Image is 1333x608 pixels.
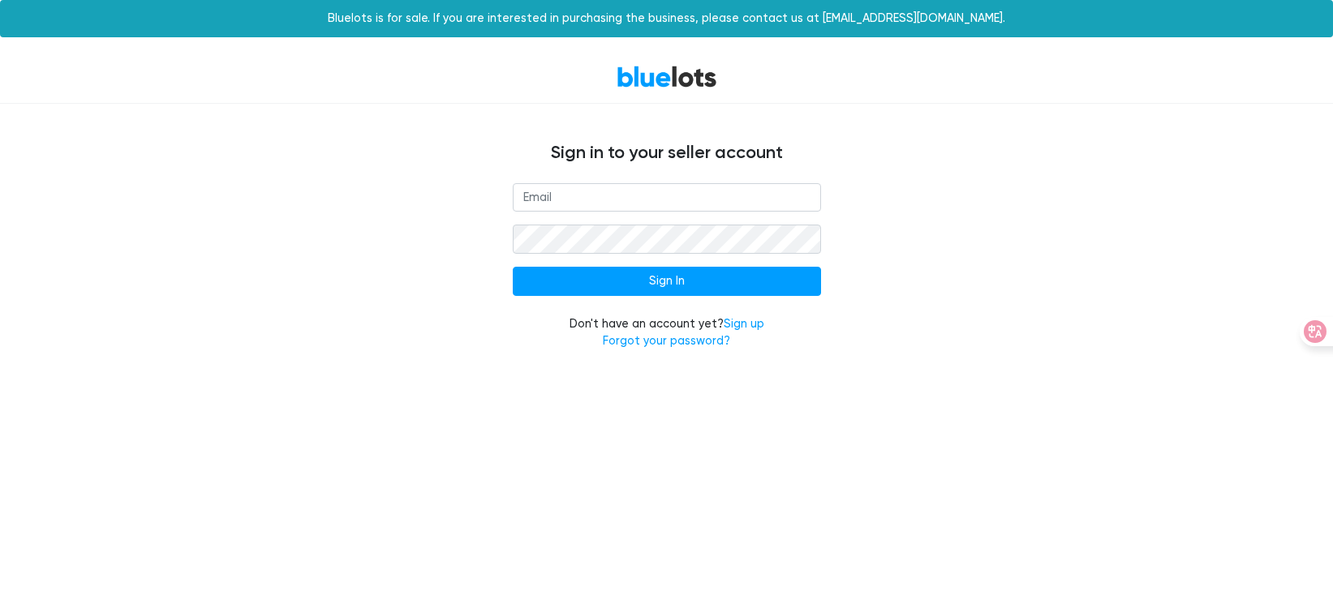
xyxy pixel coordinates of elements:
h4: Sign in to your seller account [180,143,1154,164]
a: BlueLots [617,65,717,88]
input: Sign In [513,267,821,296]
input: Email [513,183,821,212]
a: Forgot your password? [603,334,730,348]
a: Sign up [724,317,764,331]
div: Don't have an account yet? [513,315,821,350]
